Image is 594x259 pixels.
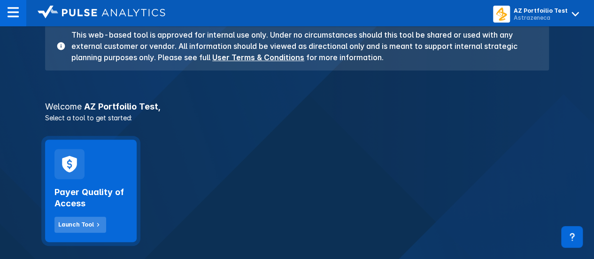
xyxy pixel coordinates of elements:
[66,29,538,63] h3: This web-based tool is approved for internal use only. Under no circumstances should this tool be...
[45,102,82,111] span: Welcome
[39,102,555,111] h3: AZ Portfoilio Test ,
[54,187,127,209] h2: Payer Quality of Access
[495,8,508,21] img: menu button
[45,140,137,242] a: Payer Quality of AccessLaunch Tool
[8,7,19,18] img: menu--horizontal.svg
[39,113,555,123] p: Select a tool to get started:
[514,7,568,14] div: AZ Portfoilio Test
[212,53,304,62] a: User Terms & Conditions
[38,6,165,19] img: logo
[58,220,94,229] div: Launch Tool
[514,14,568,21] div: Astrazeneca
[54,217,106,233] button: Launch Tool
[26,6,165,21] a: logo
[561,226,583,248] div: Contact Support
